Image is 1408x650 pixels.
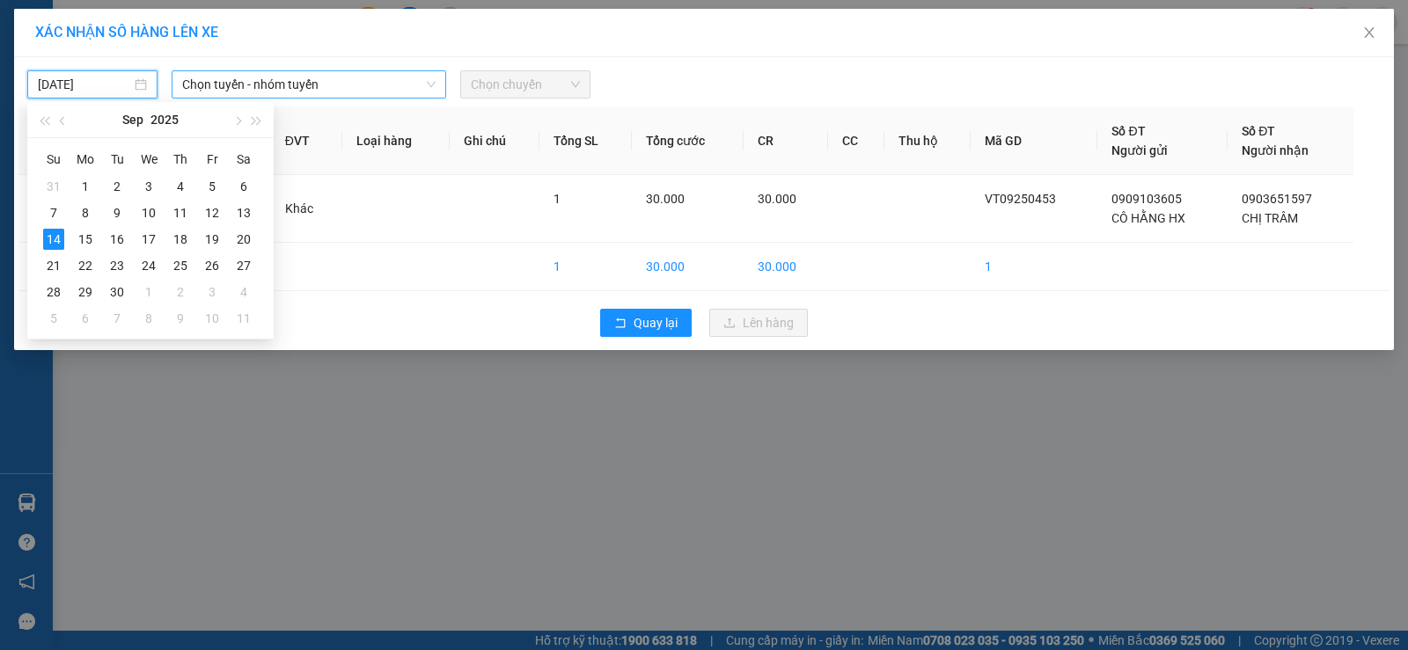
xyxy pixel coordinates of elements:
[43,229,64,250] div: 14
[70,252,101,279] td: 2025-09-22
[233,176,254,197] div: 6
[228,226,260,252] td: 2025-09-20
[101,145,133,173] th: Tu
[646,192,685,206] span: 30.000
[133,173,165,200] td: 2025-09-03
[138,176,159,197] div: 3
[271,175,343,243] td: Khác
[554,192,561,206] span: 1
[18,175,84,243] td: 1
[1111,192,1182,206] span: 0909103605
[1111,211,1185,225] span: CÔ HẰNG HX
[165,226,196,252] td: 2025-09-18
[43,176,64,197] div: 31
[168,36,504,57] div: CHỊ TRÂM
[38,200,70,226] td: 2025-09-07
[38,252,70,279] td: 2025-09-21
[106,255,128,276] div: 23
[1111,143,1168,157] span: Người gửi
[75,229,96,250] div: 15
[106,229,128,250] div: 16
[196,279,228,305] td: 2025-10-03
[202,255,223,276] div: 26
[233,281,254,303] div: 4
[38,75,131,94] input: 14/09/2025
[744,243,829,291] td: 30.000
[1111,124,1145,138] span: Số ĐT
[985,192,1056,206] span: VT09250453
[165,173,196,200] td: 2025-09-04
[182,71,436,98] span: Chọn tuyến - nhóm tuyến
[75,308,96,329] div: 6
[228,279,260,305] td: 2025-10-04
[70,145,101,173] th: Mo
[228,145,260,173] th: Sa
[122,102,143,137] button: Sep
[1345,9,1394,58] button: Close
[233,229,254,250] div: 20
[43,308,64,329] div: 5
[70,226,101,252] td: 2025-09-15
[196,145,228,173] th: Fr
[165,279,196,305] td: 2025-10-02
[133,200,165,226] td: 2025-09-10
[101,252,133,279] td: 2025-09-23
[168,82,504,174] span: 33 [PERSON_NAME],P12,Q.TÂN BÌNH
[196,200,228,226] td: 2025-09-12
[138,281,159,303] div: 1
[539,107,633,175] th: Tổng SL
[15,15,156,57] div: VP 108 [PERSON_NAME]
[196,252,228,279] td: 2025-09-26
[106,281,128,303] div: 30
[1242,192,1312,206] span: 0903651597
[133,145,165,173] th: We
[342,107,449,175] th: Loại hàng
[233,255,254,276] div: 27
[165,200,196,226] td: 2025-09-11
[228,173,260,200] td: 2025-09-06
[709,309,808,337] button: uploadLên hàng
[170,202,191,223] div: 11
[202,281,223,303] div: 3
[133,305,165,332] td: 2025-10-08
[170,255,191,276] div: 25
[43,281,64,303] div: 28
[233,202,254,223] div: 13
[170,229,191,250] div: 18
[15,17,42,35] span: Gửi:
[170,176,191,197] div: 4
[38,226,70,252] td: 2025-09-14
[150,102,179,137] button: 2025
[106,176,128,197] div: 2
[168,17,210,35] span: Nhận:
[101,279,133,305] td: 2025-09-30
[70,200,101,226] td: 2025-09-08
[202,176,223,197] div: 5
[75,202,96,223] div: 8
[168,91,194,110] span: DĐ:
[168,15,504,36] div: VP 184 [PERSON_NAME] - HCM
[70,279,101,305] td: 2025-09-29
[228,305,260,332] td: 2025-10-11
[196,226,228,252] td: 2025-09-19
[138,202,159,223] div: 10
[634,313,678,332] span: Quay lại
[202,229,223,250] div: 19
[101,200,133,226] td: 2025-09-09
[138,255,159,276] div: 24
[75,281,96,303] div: 29
[101,173,133,200] td: 2025-09-02
[884,107,971,175] th: Thu hộ
[165,305,196,332] td: 2025-10-09
[614,317,627,331] span: rollback
[133,226,165,252] td: 2025-09-17
[1242,124,1275,138] span: Số ĐT
[75,255,96,276] div: 22
[202,202,223,223] div: 12
[196,173,228,200] td: 2025-09-05
[1242,211,1298,225] span: CHỊ TRÂM
[43,255,64,276] div: 21
[971,107,1097,175] th: Mã GD
[106,308,128,329] div: 7
[165,145,196,173] th: Th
